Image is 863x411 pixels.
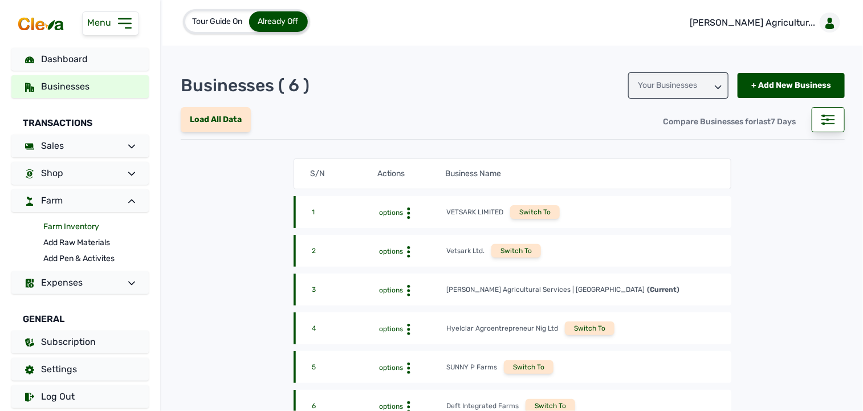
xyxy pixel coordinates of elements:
div: SUNNY P Farms [446,363,497,372]
div: Transactions [11,103,149,135]
span: options [379,286,403,294]
span: Menu [87,17,116,28]
span: Businesses [41,81,89,92]
img: cleva_logo.png [16,16,66,32]
a: Farm [11,189,149,212]
a: Expenses [11,271,149,294]
div: Actions [378,168,445,180]
a: Farm Inventory [43,219,149,235]
span: Log Out [41,391,75,402]
span: options [379,402,403,410]
div: + Add New Business [738,73,845,98]
span: Load All Data [190,115,242,124]
span: Subscription [41,336,96,347]
div: Switch To [491,244,541,258]
p: [PERSON_NAME] Agricultur... [690,16,815,30]
span: (Current) [645,286,679,294]
div: Deft Integrated Farms [446,401,519,410]
div: Switch To [504,360,553,374]
div: General [11,299,149,331]
p: Businesses ( 6 ) [181,75,310,96]
div: S/N [310,168,377,180]
div: Your Businesses [628,72,728,99]
div: VETSARK LIMITED [446,207,503,217]
a: Shop [11,162,149,185]
div: 1 [312,207,379,219]
span: options [379,209,403,217]
div: Switch To [510,205,560,219]
a: Add Pen & Activites [43,251,149,267]
span: Settings [41,364,77,375]
span: options [379,364,403,372]
div: Vetsark Ltd. [446,246,485,255]
a: Subscription [11,331,149,353]
span: Already Off [258,17,299,26]
span: Shop [41,168,63,178]
span: last [756,117,771,127]
span: options [379,247,403,255]
span: Tour Guide On [192,17,242,26]
a: Sales [11,135,149,157]
span: Sales [41,140,64,151]
div: 3 [312,285,379,296]
div: Hyelclar Agroentrepreneur Nig Ltd [446,324,558,333]
span: Expenses [41,277,83,288]
span: Farm [41,195,63,206]
div: 4 [312,324,379,335]
a: Businesses [11,75,149,98]
a: Add Raw Materials [43,235,149,251]
div: 5 [312,363,379,374]
div: Compare Businesses for 7 Days [654,109,805,135]
div: [PERSON_NAME] Agricultural Services | [GEOGRAPHIC_DATA] [446,285,645,294]
div: 2 [312,246,379,258]
a: Dashboard [11,48,149,71]
span: options [379,325,403,333]
div: Business Name [445,168,715,180]
div: Switch To [565,322,614,335]
a: Settings [11,358,149,381]
a: [PERSON_NAME] Agricultur... [681,7,845,39]
span: Dashboard [41,54,88,64]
